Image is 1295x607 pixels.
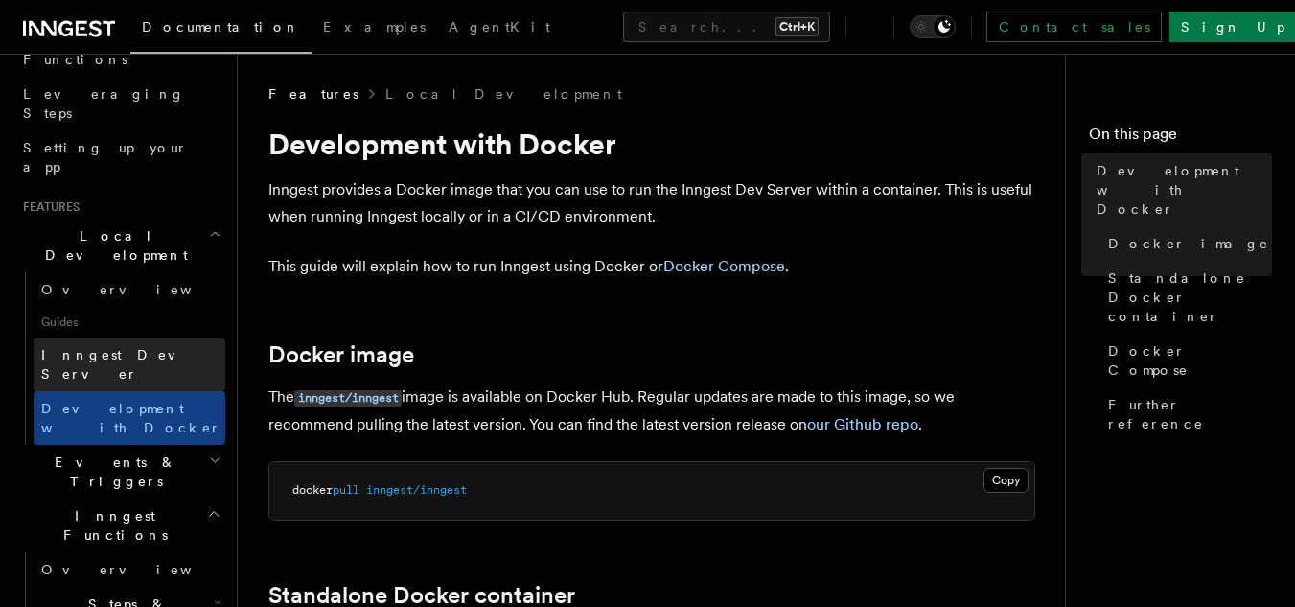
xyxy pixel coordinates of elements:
[775,17,819,36] kbd: Ctrl+K
[385,84,622,104] a: Local Development
[1100,226,1272,261] a: Docker image
[15,506,207,545] span: Inngest Functions
[1089,123,1272,153] h4: On this page
[323,19,426,35] span: Examples
[268,341,414,368] a: Docker image
[34,552,225,587] a: Overview
[1108,268,1272,326] span: Standalone Docker container
[623,12,830,42] button: Search...Ctrl+K
[41,282,239,297] span: Overview
[41,401,221,435] span: Development with Docker
[34,338,225,391] a: Inngest Dev Server
[983,468,1029,493] button: Copy
[663,257,785,275] a: Docker Compose
[1108,395,1272,433] span: Further reference
[986,12,1162,42] a: Contact sales
[449,19,550,35] span: AgentKit
[15,226,209,265] span: Local Development
[15,445,225,499] button: Events & Triggers
[268,176,1035,230] p: Inngest provides a Docker image that you can use to run the Inngest Dev Server within a container...
[15,453,209,491] span: Events & Triggers
[294,387,402,406] a: inngest/inngest
[268,253,1035,280] p: This guide will explain how to run Inngest using Docker or .
[41,347,205,382] span: Inngest Dev Server
[34,272,225,307] a: Overview
[1108,234,1269,253] span: Docker image
[15,199,80,215] span: Features
[294,390,402,407] code: inngest/inngest
[15,272,225,445] div: Local Development
[1100,334,1272,387] a: Docker Compose
[34,391,225,445] a: Development with Docker
[1089,153,1272,226] a: Development with Docker
[23,86,185,121] span: Leveraging Steps
[142,19,300,35] span: Documentation
[366,483,467,497] span: inngest/inngest
[268,384,1035,438] p: The image is available on Docker Hub. Regular updates are made to this image, so we recommend pul...
[807,415,918,433] a: our Github repo
[23,140,188,175] span: Setting up your app
[1100,387,1272,441] a: Further reference
[15,219,225,272] button: Local Development
[1097,161,1272,219] span: Development with Docker
[312,6,437,52] a: Examples
[437,6,562,52] a: AgentKit
[15,499,225,552] button: Inngest Functions
[15,130,225,184] a: Setting up your app
[1108,341,1272,380] span: Docker Compose
[15,77,225,130] a: Leveraging Steps
[333,483,359,497] span: pull
[910,15,956,38] button: Toggle dark mode
[41,562,239,577] span: Overview
[268,127,1035,161] h1: Development with Docker
[1100,261,1272,334] a: Standalone Docker container
[130,6,312,54] a: Documentation
[268,84,358,104] span: Features
[34,307,225,338] span: Guides
[292,483,333,497] span: docker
